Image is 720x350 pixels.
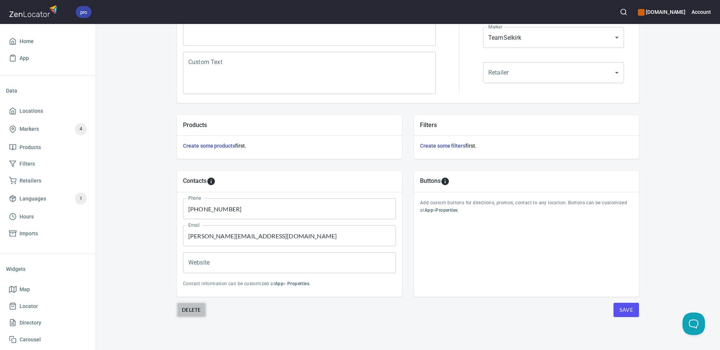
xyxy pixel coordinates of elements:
[682,313,705,335] iframe: Help Scout Beacon - Open
[6,281,90,298] a: Map
[207,177,216,186] svg: To add custom contact information for locations, please go to Apps > Properties > Contacts.
[6,314,90,331] a: Directory
[183,280,396,288] p: Contact information can be customized at > .
[638,8,685,16] h6: [DOMAIN_NAME]
[183,143,235,149] a: Create some products
[19,285,30,294] span: Map
[19,318,41,328] span: Directory
[19,212,34,221] span: Hours
[287,281,309,286] b: Properties
[691,4,711,20] button: Account
[19,124,39,134] span: Markers
[6,225,90,242] a: Imports
[424,208,433,213] b: App
[9,3,59,19] img: zenlocator
[183,142,396,150] h6: first.
[6,260,90,278] li: Widgets
[420,177,441,186] h5: Buttons
[75,125,87,133] span: 4
[6,103,90,120] a: Locations
[19,302,38,311] span: Locator
[19,229,38,238] span: Imports
[441,177,450,186] svg: To add custom buttons for locations, please go to Apps > Properties > Buttons.
[76,6,91,18] div: pro
[619,305,633,315] span: Save
[275,281,283,286] b: App
[19,159,35,169] span: Filters
[420,142,633,150] h6: first.
[177,303,206,317] button: Delete
[6,50,90,67] a: App
[483,27,624,48] div: TeamSelkirk
[691,8,711,16] h6: Account
[420,199,633,214] p: Add custom buttons for directions, promos, contact to any location. Buttons can be customized at > .
[6,156,90,172] a: Filters
[19,335,41,344] span: Carousel
[6,120,90,139] a: Markers4
[420,143,465,149] a: Create some filters
[6,331,90,348] a: Carousel
[75,194,87,203] span: 1
[19,194,46,203] span: Languages
[435,208,457,213] b: Properties
[615,4,632,20] button: Search
[76,8,91,16] span: pro
[19,176,41,185] span: Retailers
[6,139,90,156] a: Products
[183,177,207,186] h5: Contacts
[6,189,90,208] a: Languages1
[420,121,633,129] h5: Filters
[183,121,396,129] h5: Products
[6,298,90,315] a: Locator
[19,37,34,46] span: Home
[638,9,645,16] button: color-CE600E
[19,54,29,63] span: App
[19,106,43,116] span: Locations
[6,172,90,189] a: Retailers
[188,10,430,39] textarea: [GEOGRAPHIC_DATA][PERSON_NAME][US_STATE], [GEOGRAPHIC_DATA]
[613,303,639,317] button: Save
[6,208,90,225] a: Hours
[483,62,624,83] div: ​
[6,82,90,100] li: Data
[182,305,201,314] span: Delete
[19,143,41,152] span: Products
[6,33,90,50] a: Home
